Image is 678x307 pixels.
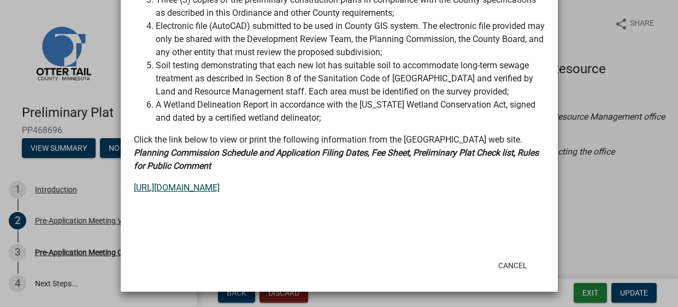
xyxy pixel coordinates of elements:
strong: Planning Commission Schedule and Application Filing Dates, Fee Sheet, Preliminary Plat Check list... [134,147,539,171]
button: Cancel [490,256,536,275]
li: Electronic file (AutoCAD) submitted to be used in County GIS system. The electronic file provided... [156,20,545,59]
li: Soil testing demonstrating that each new lot has suitable soil to accommodate long-term sewage tr... [156,59,545,98]
a: [URL][DOMAIN_NAME] [134,182,220,193]
li: A Wetland Delineation Report in accordance with the [US_STATE] Wetland Conservation Act, signed a... [156,98,545,125]
p: Click the link below to view or print the following information from the [GEOGRAPHIC_DATA] web site. [134,133,545,173]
